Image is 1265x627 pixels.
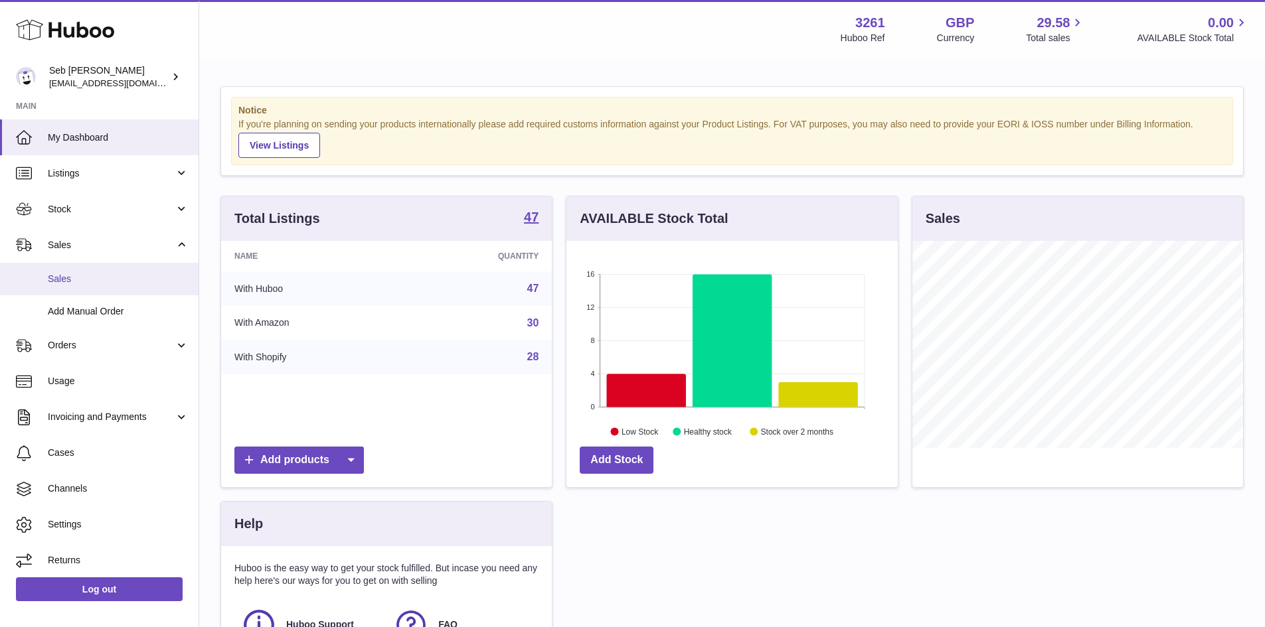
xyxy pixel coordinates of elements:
text: Low Stock [622,427,659,436]
text: 8 [591,336,595,344]
h3: AVAILABLE Stock Total [580,210,728,228]
a: 0.00 AVAILABLE Stock Total [1137,14,1249,44]
th: Quantity [402,241,552,271]
text: 4 [591,370,595,378]
a: 30 [527,317,539,328]
h3: Help [234,515,263,533]
span: Invoicing and Payments [48,411,175,423]
a: Log out [16,577,183,601]
h3: Total Listings [234,210,320,228]
p: Huboo is the easy way to get your stock fulfilled. But incase you need any help here's our ways f... [234,562,539,587]
span: Sales [48,239,175,251]
text: 12 [587,303,595,311]
div: Currency [937,32,975,44]
a: 28 [527,351,539,362]
td: With Amazon [221,306,402,340]
img: internalAdmin-3261@internal.huboo.com [16,67,36,87]
span: AVAILABLE Stock Total [1137,32,1249,44]
span: Orders [48,339,175,352]
strong: Notice [238,104,1226,117]
span: Cases [48,447,189,459]
span: Total sales [1026,32,1085,44]
span: Sales [48,273,189,285]
span: 29.58 [1037,14,1070,32]
a: 47 [524,210,539,226]
a: 29.58 Total sales [1026,14,1085,44]
span: Usage [48,375,189,387]
span: 0.00 [1208,14,1234,32]
h3: Sales [926,210,960,228]
span: [EMAIL_ADDRESS][DOMAIN_NAME] [49,78,195,88]
a: Add Stock [580,447,653,474]
th: Name [221,241,402,271]
text: 0 [591,403,595,411]
a: Add products [234,447,364,474]
span: Settings [48,518,189,531]
span: Stock [48,203,175,216]
span: Add Manual Order [48,305,189,318]
span: My Dashboard [48,131,189,144]
span: Returns [48,554,189,567]
strong: 3261 [855,14,885,32]
strong: 47 [524,210,539,224]
strong: GBP [946,14,974,32]
span: Channels [48,482,189,495]
a: View Listings [238,133,320,158]
text: Healthy stock [684,427,732,436]
span: Listings [48,167,175,180]
div: If you're planning on sending your products internationally please add required customs informati... [238,118,1226,158]
td: With Shopify [221,340,402,374]
td: With Huboo [221,271,402,306]
a: 47 [527,283,539,294]
text: Stock over 2 months [761,427,833,436]
div: Huboo Ref [841,32,885,44]
div: Seb [PERSON_NAME] [49,64,169,90]
text: 16 [587,270,595,278]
